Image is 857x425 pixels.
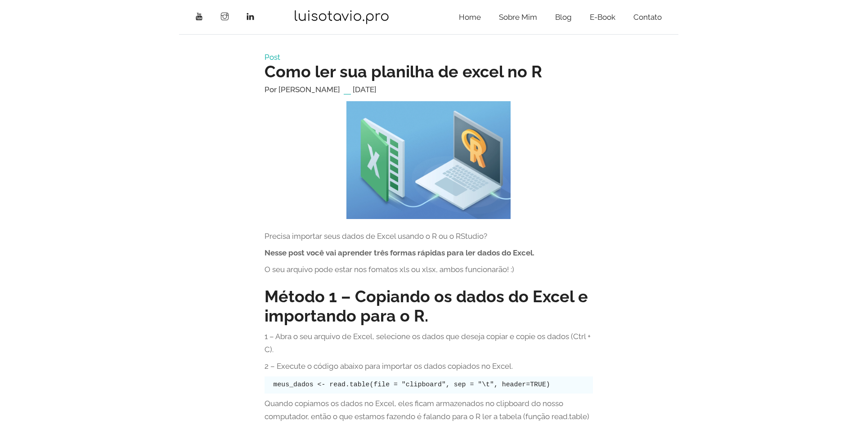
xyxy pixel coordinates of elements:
[293,9,390,25] img: Luis Otavio | Ciência de dados
[274,381,550,388] code: meus_dados <- read.table(file = "clipboard", sep = "\t", header=TRUE)
[265,330,593,356] p: 1 – Abra o seu arquivo de Excel, selecione os dados que deseja copiar e copie os dados (Ctrl + C).
[265,248,534,257] strong: Nesse post você vai aprender três formas rápidas para ler dados do Excel.
[265,85,340,94] span: Por [PERSON_NAME]
[546,4,581,31] a: Blog
[353,85,377,94] span: [DATE]
[490,4,546,31] a: Sobre mim
[265,287,593,326] h2: Método 1 – Copiando os dados do Excel e importando para o R.
[346,101,511,219] img: Como ler sua planilha de excel no R
[624,4,671,31] a: Contato
[265,360,593,373] p: 2 – Execute o código abaixo para importar os dados copiados no Excel.
[265,230,593,243] p: Precisa importar seus dados de Excel usando o R ou o RStudio?
[265,53,280,62] a: Post
[581,4,624,31] a: E-book
[265,263,593,276] p: O seu arquivo pode estar nos fomatos xls ou xlsx, ambos funcionarão! :)
[450,4,490,31] a: Home
[265,62,593,81] h2: Como ler sua planilha de excel no R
